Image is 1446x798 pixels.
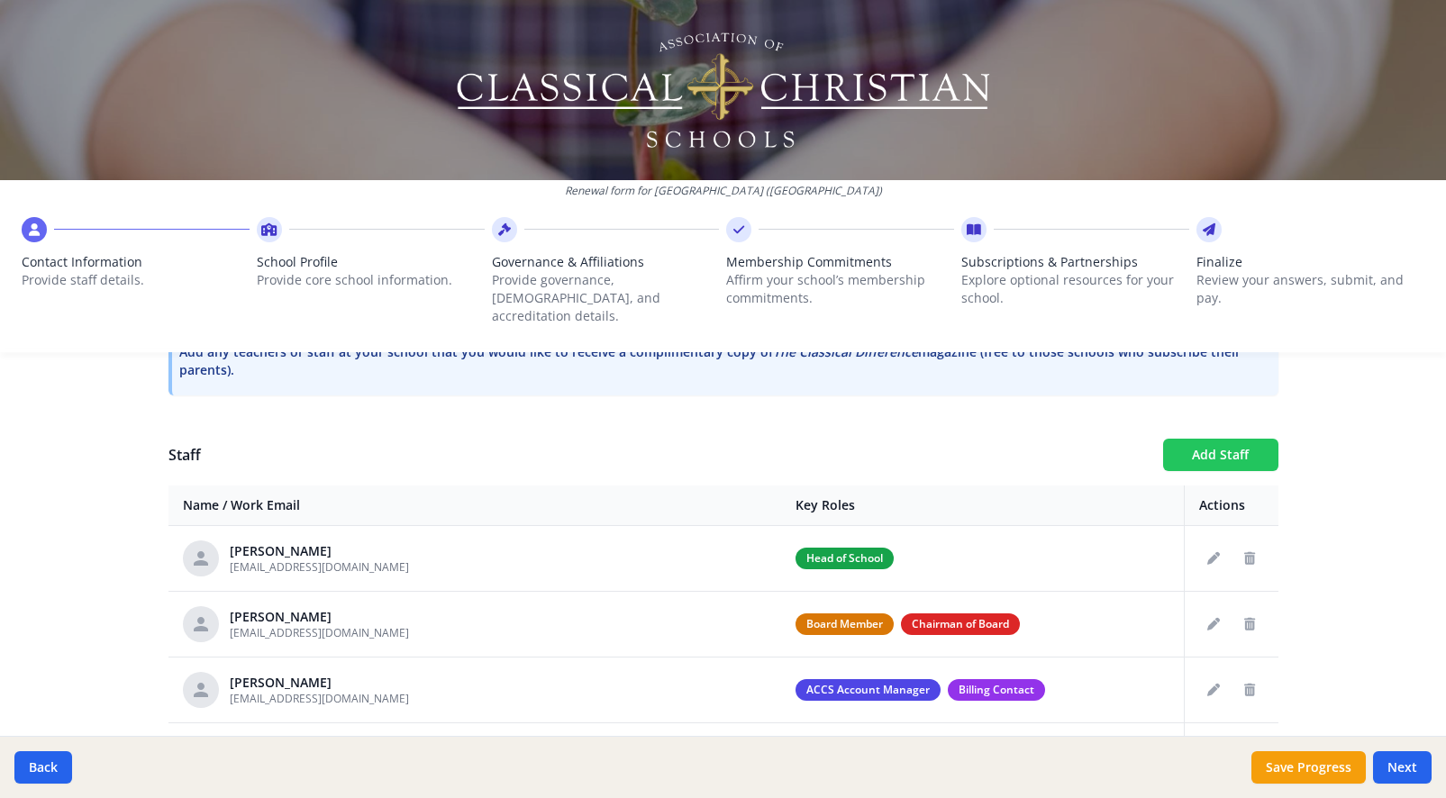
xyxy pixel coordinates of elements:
[901,613,1020,635] span: Chairman of Board
[1373,751,1432,784] button: Next
[14,751,72,784] button: Back
[168,444,1149,466] h1: Staff
[492,253,720,271] span: Governance & Affiliations
[961,253,1189,271] span: Subscriptions & Partnerships
[796,548,894,569] span: Head of School
[781,485,1184,526] th: Key Roles
[726,271,954,307] p: Affirm your school’s membership commitments.
[796,613,894,635] span: Board Member
[230,625,409,640] span: [EMAIL_ADDRESS][DOMAIN_NAME]
[230,674,409,692] div: [PERSON_NAME]
[948,679,1045,701] span: Billing Contact
[22,271,250,289] p: Provide staff details.
[1196,271,1424,307] p: Review your answers, submit, and pay.
[492,271,720,325] p: Provide governance, [DEMOGRAPHIC_DATA], and accreditation details.
[1235,676,1264,704] button: Delete staff
[230,691,409,706] span: [EMAIL_ADDRESS][DOMAIN_NAME]
[1196,253,1424,271] span: Finalize
[230,608,409,626] div: [PERSON_NAME]
[961,271,1189,307] p: Explore optional resources for your school.
[230,542,409,560] div: [PERSON_NAME]
[1163,439,1278,471] button: Add Staff
[1199,676,1228,704] button: Edit staff
[726,253,954,271] span: Membership Commitments
[796,679,941,701] span: ACCS Account Manager
[1184,485,1278,526] th: Actions
[22,253,250,271] span: Contact Information
[257,253,485,271] span: School Profile
[453,27,993,153] img: Logo
[257,271,485,289] p: Provide core school information.
[168,485,781,526] th: Name / Work Email
[1199,544,1228,573] button: Edit staff
[230,559,409,575] span: [EMAIL_ADDRESS][DOMAIN_NAME]
[1235,544,1264,573] button: Delete staff
[1199,610,1228,639] button: Edit staff
[1251,751,1366,784] button: Save Progress
[1235,610,1264,639] button: Delete staff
